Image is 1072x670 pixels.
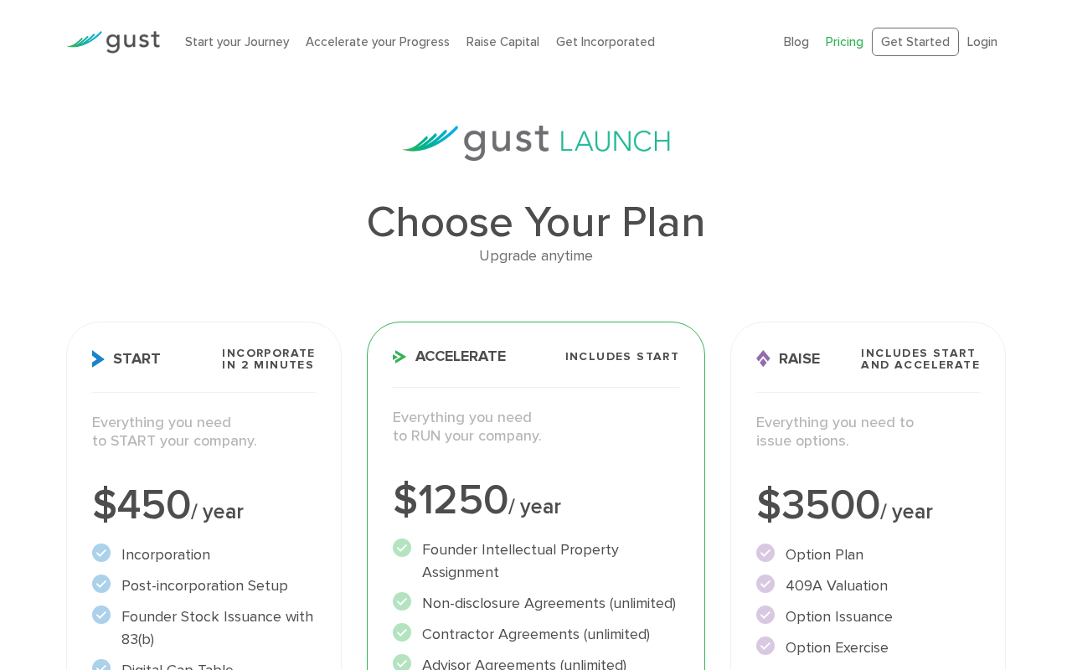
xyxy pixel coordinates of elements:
a: Get Incorporated [556,34,655,49]
li: Contractor Agreements (unlimited) [393,623,679,646]
a: Get Started [872,28,959,57]
div: $3500 [756,485,980,527]
li: Founder Intellectual Property Assignment [393,539,679,584]
li: Option Exercise [756,636,980,659]
li: Option Plan [756,544,980,566]
span: / year [508,494,561,519]
span: Incorporate in 2 Minutes [222,348,315,371]
span: Includes START [565,351,680,363]
span: Start [92,350,161,368]
a: Accelerate your Progress [306,34,450,49]
p: Everything you need to issue options. [756,414,980,451]
li: Post-incorporation Setup [92,575,316,597]
a: Blog [784,34,809,49]
div: $450 [92,485,316,527]
img: Raise Icon [756,350,770,368]
li: Non-disclosure Agreements (unlimited) [393,592,679,615]
li: 409A Valuation [756,575,980,597]
span: / year [880,499,933,524]
li: Founder Stock Issuance with 83(b) [92,606,316,651]
a: Raise Capital [466,34,539,49]
p: Everything you need to RUN your company. [393,409,679,446]
span: Raise [756,350,820,368]
span: Accelerate [393,349,506,364]
a: Pricing [826,34,863,49]
a: Login [967,34,997,49]
img: gust-launch-logos.svg [402,126,670,161]
li: Option Issuance [756,606,980,628]
div: Upgrade anytime [66,245,1006,269]
h1: Choose Your Plan [66,201,1006,245]
img: Accelerate Icon [393,350,407,363]
p: Everything you need to START your company. [92,414,316,451]
span: Includes START and ACCELERATE [861,348,980,371]
li: Incorporation [92,544,316,566]
span: / year [191,499,244,524]
div: $1250 [393,480,679,522]
img: Gust Logo [66,31,160,54]
a: Start your Journey [185,34,289,49]
img: Start Icon X2 [92,350,105,368]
